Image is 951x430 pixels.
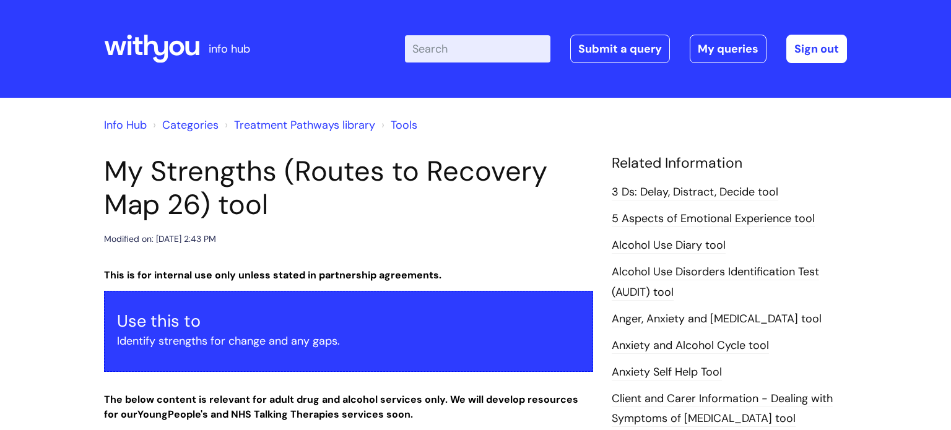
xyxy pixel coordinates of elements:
[405,35,550,62] input: Search
[391,118,417,132] a: Tools
[104,118,147,132] a: Info Hub
[104,393,578,421] strong: The below content is relevant for adult drug and alcohol services only. We will develop resources...
[405,35,847,63] div: | -
[137,408,211,421] strong: Young
[612,264,819,300] a: Alcohol Use Disorders Identification Test (AUDIT) tool
[690,35,766,63] a: My queries
[612,364,722,381] a: Anxiety Self Help Tool
[117,331,580,351] p: Identify strengths for change and any gaps.
[612,211,815,227] a: 5 Aspects of Emotional Experience tool
[378,115,417,135] li: Tools
[612,311,822,327] a: Anger, Anxiety and [MEDICAL_DATA] tool
[222,115,375,135] li: Treatment Pathways library
[612,238,726,254] a: Alcohol Use Diary tool
[612,391,833,427] a: Client and Carer Information - Dealing with Symptoms of [MEDICAL_DATA] tool
[104,155,593,221] h1: My Strengths (Routes to Recovery Map 26) tool
[612,184,778,200] a: 3 Ds: Delay, Distract, Decide tool
[117,311,580,331] h3: Use this to
[570,35,670,63] a: Submit a query
[612,155,847,172] h4: Related Information
[150,115,219,135] li: Solution home
[612,338,769,354] a: Anxiety and Alcohol Cycle tool
[104,269,441,282] strong: This is for internal use only unless stated in partnership agreements.
[234,118,375,132] a: Treatment Pathways library
[168,408,208,421] strong: People's
[162,118,219,132] a: Categories
[209,39,250,59] p: info hub
[104,231,216,247] div: Modified on: [DATE] 2:43 PM
[786,35,847,63] a: Sign out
